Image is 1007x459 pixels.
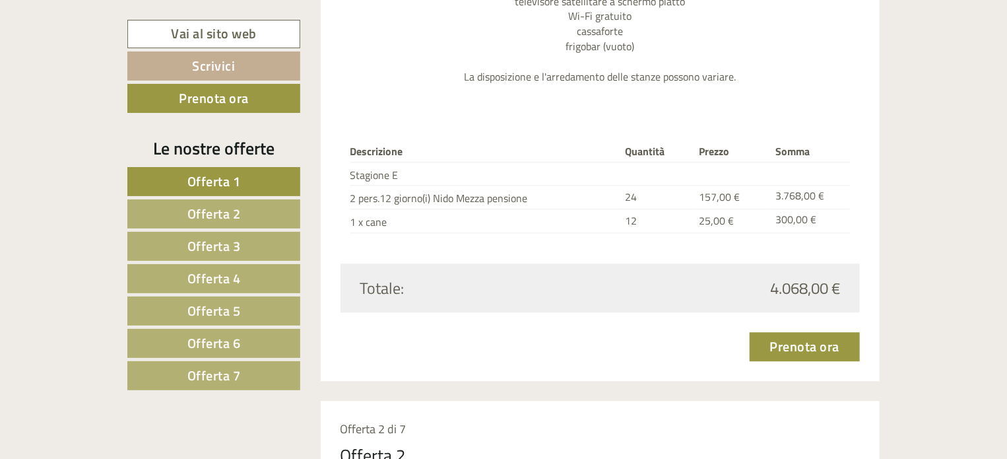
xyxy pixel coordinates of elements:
a: Prenota ora [127,84,300,113]
span: Offerta 2 di 7 [341,420,406,438]
td: 12 [620,209,694,233]
th: Prezzo [694,141,770,162]
div: Totale: [350,277,601,299]
th: Descrizione [350,141,620,162]
span: Offerta 1 [187,171,241,192]
span: 157,00 € [699,189,740,205]
span: Offerta 2 [187,203,241,224]
td: 1 x cane [350,209,620,233]
th: Somma [770,141,850,162]
a: Scrivici [127,52,300,81]
span: 4.068,00 € [770,277,840,299]
span: Offerta 7 [187,365,241,386]
th: Quantità [620,141,694,162]
a: Vai al sito web [127,20,300,48]
span: Offerta 5 [187,300,241,321]
span: Offerta 4 [187,268,241,289]
td: 2 pers.12 giorno(i) Nido Mezza pensione [350,186,620,209]
td: 3.768,00 € [770,186,850,209]
span: Offerta 3 [187,236,241,256]
td: 300,00 € [770,209,850,233]
div: Le nostre offerte [127,136,300,160]
span: 25,00 € [699,213,734,229]
a: Prenota ora [750,332,861,361]
td: 24 [620,186,694,209]
td: Stagione E [350,162,620,186]
span: Offerta 6 [187,333,241,353]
